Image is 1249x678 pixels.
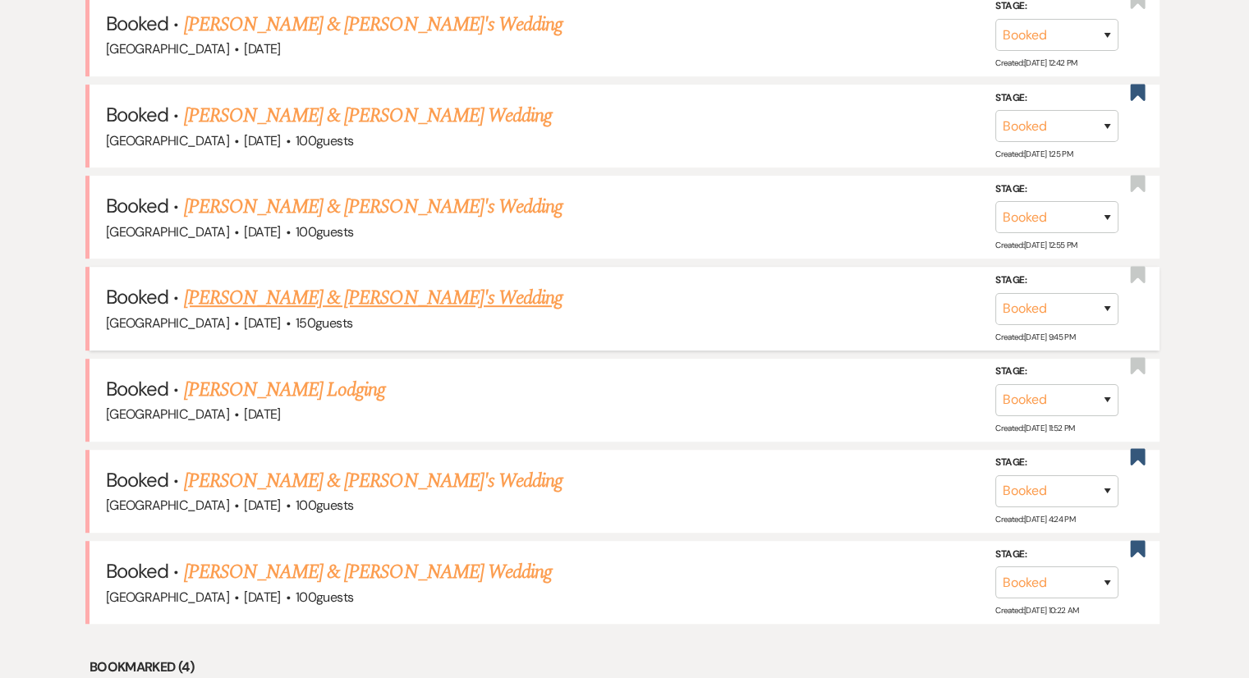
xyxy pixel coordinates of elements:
label: Stage: [995,272,1118,290]
span: [GEOGRAPHIC_DATA] [106,132,229,149]
a: [PERSON_NAME] & [PERSON_NAME]'s Wedding [184,283,563,313]
span: 100 guests [296,589,353,606]
label: Stage: [995,545,1118,563]
span: [GEOGRAPHIC_DATA] [106,223,229,241]
span: [DATE] [244,497,280,514]
span: Booked [106,467,168,492]
label: Stage: [995,181,1118,199]
span: [GEOGRAPHIC_DATA] [106,497,229,514]
span: Created: [DATE] 1:25 PM [995,149,1072,159]
span: Booked [106,193,168,218]
a: [PERSON_NAME] Lodging [184,375,386,405]
span: 100 guests [296,132,353,149]
a: [PERSON_NAME] & [PERSON_NAME] Wedding [184,557,552,587]
span: Created: [DATE] 10:22 AM [995,605,1078,616]
span: Booked [106,284,168,309]
span: [GEOGRAPHIC_DATA] [106,314,229,332]
span: 100 guests [296,223,353,241]
label: Stage: [995,363,1118,381]
label: Stage: [995,89,1118,108]
span: [DATE] [244,40,280,57]
a: [PERSON_NAME] & [PERSON_NAME] Wedding [184,101,552,131]
span: Booked [106,11,168,36]
span: [GEOGRAPHIC_DATA] [106,405,229,423]
span: Created: [DATE] 12:55 PM [995,240,1077,250]
a: [PERSON_NAME] & [PERSON_NAME]'s Wedding [184,466,563,496]
a: [PERSON_NAME] & [PERSON_NAME]'s Wedding [184,10,563,39]
span: Created: [DATE] 4:24 PM [995,514,1075,525]
a: [PERSON_NAME] & [PERSON_NAME]'s Wedding [184,192,563,222]
span: [DATE] [244,405,280,423]
span: Created: [DATE] 12:42 PM [995,57,1077,68]
span: [DATE] [244,589,280,606]
span: [GEOGRAPHIC_DATA] [106,40,229,57]
span: [DATE] [244,223,280,241]
span: [DATE] [244,132,280,149]
span: 150 guests [296,314,352,332]
span: Booked [106,102,168,127]
span: Created: [DATE] 9:45 PM [995,331,1075,341]
label: Stage: [995,454,1118,472]
li: Bookmarked (4) [90,657,1159,678]
span: [GEOGRAPHIC_DATA] [106,589,229,606]
span: Booked [106,376,168,401]
span: 100 guests [296,497,353,514]
span: Booked [106,558,168,584]
span: [DATE] [244,314,280,332]
span: Created: [DATE] 11:52 PM [995,423,1074,433]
